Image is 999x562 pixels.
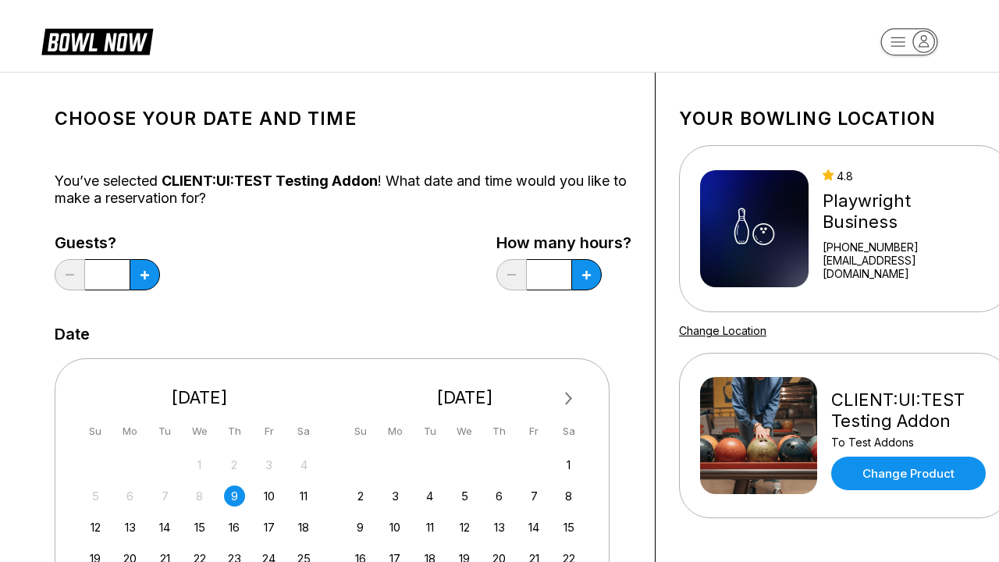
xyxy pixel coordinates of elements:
div: Choose Wednesday, November 12th, 2025 [454,517,475,538]
div: Choose Sunday, November 9th, 2025 [350,517,371,538]
div: We [189,421,210,442]
div: Tu [155,421,176,442]
div: [DATE] [79,387,321,408]
div: Not available Sunday, October 5th, 2025 [85,486,106,507]
div: Mo [119,421,140,442]
div: Choose Monday, November 3rd, 2025 [385,486,406,507]
div: Choose Thursday, November 6th, 2025 [489,486,510,507]
h1: Choose your Date and time [55,108,631,130]
div: Not available Wednesday, October 8th, 2025 [189,486,210,507]
div: Playwright Business [823,190,990,233]
a: [EMAIL_ADDRESS][DOMAIN_NAME] [823,254,990,280]
div: Sa [558,421,579,442]
div: Fr [258,421,279,442]
div: CLIENT:UI:TEST Testing Addon [831,389,990,432]
div: Choose Friday, November 14th, 2025 [524,517,545,538]
div: Choose Tuesday, October 14th, 2025 [155,517,176,538]
div: Choose Friday, November 7th, 2025 [524,486,545,507]
div: Not available Tuesday, October 7th, 2025 [155,486,176,507]
div: To Test Addons [831,436,990,449]
div: Choose Saturday, October 11th, 2025 [293,486,315,507]
button: Next Month [556,386,581,411]
div: [DATE] [344,387,586,408]
div: 4.8 [823,169,990,183]
div: Choose Thursday, November 13th, 2025 [489,517,510,538]
div: Not available Saturday, October 4th, 2025 [293,454,315,475]
div: Choose Sunday, November 2nd, 2025 [350,486,371,507]
div: Not available Monday, October 6th, 2025 [119,486,140,507]
label: Guests? [55,234,160,251]
div: Choose Tuesday, November 4th, 2025 [419,486,440,507]
img: CLIENT:UI:TEST Testing Addon [700,377,817,494]
label: Date [55,325,90,343]
div: Choose Monday, October 13th, 2025 [119,517,140,538]
div: Choose Saturday, November 15th, 2025 [558,517,579,538]
div: Choose Friday, October 10th, 2025 [258,486,279,507]
div: [PHONE_NUMBER] [823,240,990,254]
div: Choose Sunday, October 12th, 2025 [85,517,106,538]
span: CLIENT:UI:TEST Testing Addon [162,173,378,189]
div: Fr [524,421,545,442]
div: Not available Thursday, October 2nd, 2025 [224,454,245,475]
div: Choose Saturday, October 18th, 2025 [293,517,315,538]
div: Su [350,421,371,442]
div: Choose Saturday, November 1st, 2025 [558,454,579,475]
a: Change Location [679,324,766,337]
div: Choose Wednesday, October 15th, 2025 [189,517,210,538]
div: Choose Saturday, November 8th, 2025 [558,486,579,507]
div: Choose Thursday, October 16th, 2025 [224,517,245,538]
img: Playwright Business [700,170,809,287]
div: Su [85,421,106,442]
div: Choose Friday, October 17th, 2025 [258,517,279,538]
div: You’ve selected ! What date and time would you like to make a reservation for? [55,173,631,207]
div: Choose Tuesday, November 11th, 2025 [419,517,440,538]
div: Th [224,421,245,442]
div: Not available Friday, October 3rd, 2025 [258,454,279,475]
label: How many hours? [496,234,631,251]
div: We [454,421,475,442]
a: Change Product [831,457,986,490]
div: Sa [293,421,315,442]
div: Mo [385,421,406,442]
div: Th [489,421,510,442]
div: Choose Monday, November 10th, 2025 [385,517,406,538]
div: Tu [419,421,440,442]
div: Choose Wednesday, November 5th, 2025 [454,486,475,507]
div: Choose Thursday, October 9th, 2025 [224,486,245,507]
div: Not available Wednesday, October 1st, 2025 [189,454,210,475]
